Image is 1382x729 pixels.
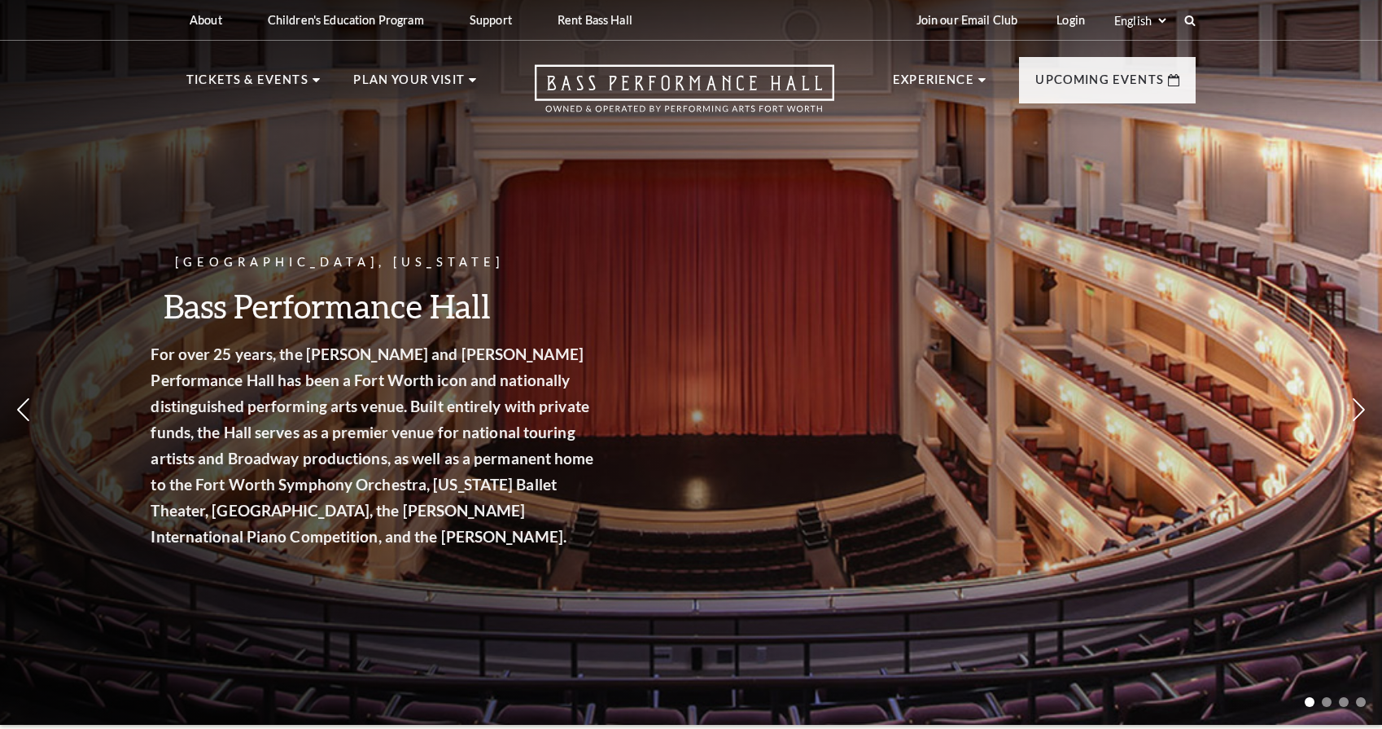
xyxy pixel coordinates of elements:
[180,345,623,546] strong: For over 25 years, the [PERSON_NAME] and [PERSON_NAME] Performance Hall has been a Fort Worth ico...
[558,13,632,27] p: Rent Bass Hall
[1111,13,1169,29] select: Select:
[186,70,308,99] p: Tickets & Events
[470,13,512,27] p: Support
[190,13,222,27] p: About
[353,70,465,99] p: Plan Your Visit
[268,13,424,27] p: Children's Education Program
[893,70,974,99] p: Experience
[180,253,628,273] p: [GEOGRAPHIC_DATA], [US_STATE]
[180,285,628,327] h3: Bass Performance Hall
[1035,70,1164,99] p: Upcoming Events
